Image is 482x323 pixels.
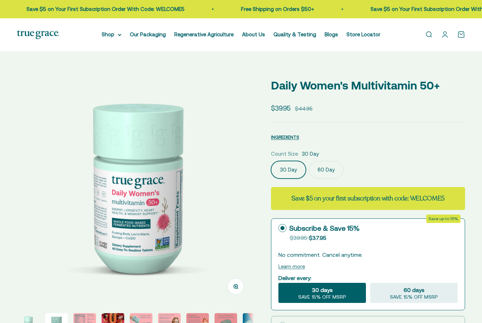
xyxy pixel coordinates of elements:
a: Our Packaging [130,31,166,37]
summary: Shop [102,30,121,39]
span: INGREDIENTS [271,135,299,140]
a: About Us [242,31,265,37]
img: Daily Women's 50+ Multivitamin [17,68,254,305]
a: Regenerative Agriculture [174,31,234,37]
button: INGREDIENTS [271,133,299,141]
a: Free Shipping on Orders $50+ [241,6,314,12]
legend: Count Size: [271,150,299,158]
p: Daily Women's Multivitamin 50+ [271,76,465,94]
a: Store Locator [347,31,380,37]
compare-at-price: $44.95 [295,105,313,113]
sale-price: $39.95 [271,103,291,113]
a: Quality & Testing [273,31,316,37]
strong: Save $5 on your first subscription with code: WELCOME5 [291,194,445,203]
a: Blogs [325,31,338,37]
p: Save $5 on Your First Subscription Order With Code: WELCOME5 [26,5,184,13]
span: 30 Day [302,150,319,158]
